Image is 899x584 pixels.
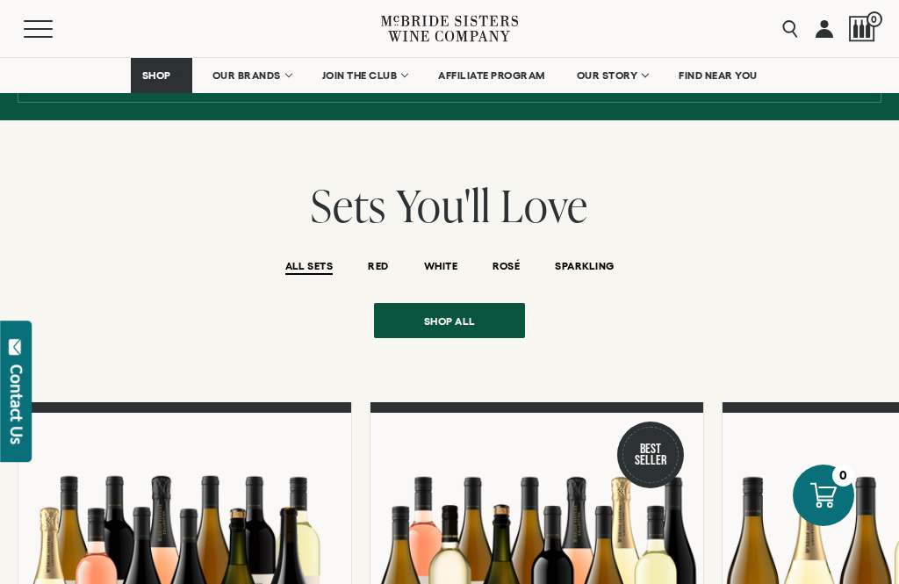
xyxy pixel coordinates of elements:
[393,304,507,338] span: Shop all
[424,260,457,275] button: WHITE
[565,58,659,93] a: OUR STORY
[493,260,520,275] button: ROSÉ
[201,58,302,93] a: OUR BRANDS
[131,58,192,93] a: SHOP
[311,175,386,235] span: Sets
[555,260,614,275] button: SPARKLING
[500,175,588,235] span: Love
[396,175,491,235] span: You'll
[8,364,25,444] div: Contact Us
[322,69,398,82] span: JOIN THE CLUB
[867,11,882,27] span: 0
[438,69,545,82] span: AFFILIATE PROGRAM
[427,58,557,93] a: AFFILIATE PROGRAM
[142,69,172,82] span: SHOP
[212,69,281,82] span: OUR BRANDS
[24,20,87,38] button: Mobile Menu Trigger
[285,260,334,275] button: ALL SETS
[832,465,854,487] div: 0
[368,260,388,275] button: RED
[679,69,758,82] span: FIND NEAR YOU
[374,303,525,338] a: Shop all
[311,58,419,93] a: JOIN THE CLUB
[667,58,769,93] a: FIND NEAR YOU
[577,69,638,82] span: OUR STORY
